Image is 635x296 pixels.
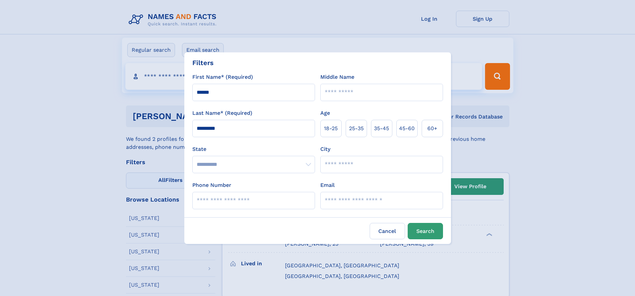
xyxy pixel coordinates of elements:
[192,109,252,117] label: Last Name* (Required)
[324,124,338,132] span: 18‑25
[320,145,330,153] label: City
[320,109,330,117] label: Age
[370,223,405,239] label: Cancel
[192,73,253,81] label: First Name* (Required)
[320,73,354,81] label: Middle Name
[192,145,315,153] label: State
[192,58,214,68] div: Filters
[192,181,231,189] label: Phone Number
[349,124,364,132] span: 25‑35
[408,223,443,239] button: Search
[374,124,389,132] span: 35‑45
[320,181,335,189] label: Email
[427,124,437,132] span: 60+
[399,124,415,132] span: 45‑60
